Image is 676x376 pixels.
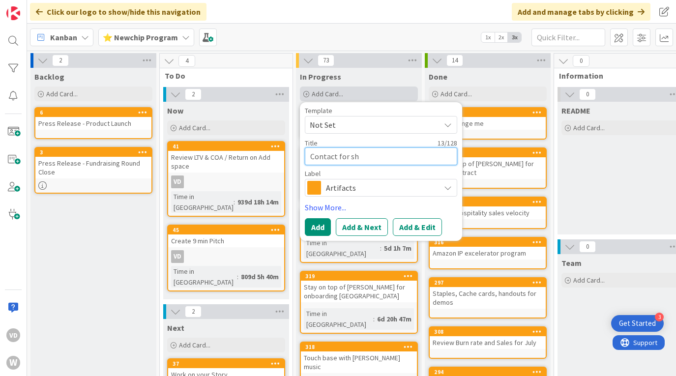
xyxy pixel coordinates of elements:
div: Update Hospitality sales velocity [430,206,546,219]
span: 0 [573,55,589,67]
div: 37 [168,359,284,368]
a: 45Create 9 min PitchVDTime in [GEOGRAPHIC_DATA]:809d 5h 40m [167,225,285,291]
span: Add Card... [573,123,605,132]
span: README [561,106,590,116]
div: 316 [430,238,546,247]
div: 809d 5h 40m [238,271,281,282]
div: 318 [301,343,417,351]
div: 316Amazon IP excelerator program [430,238,546,260]
div: 311 [430,198,546,206]
span: : [234,197,235,207]
span: 3x [508,32,521,42]
div: Update range me [430,117,546,130]
span: 2 [185,306,202,318]
div: 297Staples, Cache cards, handouts for demos [430,278,546,309]
div: 41 [168,142,284,151]
a: Show More... [305,202,457,213]
div: Review LTV & COA / Return on Add space [168,151,284,173]
a: 311Update Hospitality sales velocity [429,197,547,229]
span: 2 [185,88,202,100]
div: 319Stay on top of [PERSON_NAME] for onboarding [GEOGRAPHIC_DATA] [301,272,417,302]
div: VD [168,250,284,263]
span: 73 [318,55,334,66]
a: 6Press Release - Product Launch [34,107,152,139]
span: Support [21,1,45,13]
span: Add Card... [441,89,472,98]
span: 14 [446,55,463,66]
div: 319 [305,273,417,280]
div: 319 [301,272,417,281]
span: : [373,314,375,324]
div: Staples, Cache cards, handouts for demos [430,287,546,309]
a: 41Review LTV & COA / Return on Add spaceVDTime in [GEOGRAPHIC_DATA]:939d 18h 14m [167,141,285,217]
div: Stay on top of [PERSON_NAME] for onboarding [GEOGRAPHIC_DATA] [301,281,417,302]
div: 3 [35,148,151,157]
span: Add Card... [179,341,210,349]
div: Touch base with [PERSON_NAME] music [301,351,417,373]
div: 41 [173,143,284,150]
a: 298Update range me [429,107,547,140]
div: VD [6,328,20,342]
div: 6 [35,108,151,117]
a: 308Review Burn rate and Sales for July [429,326,547,359]
div: VD [168,175,284,188]
span: 4 [178,55,195,67]
div: 311 [434,199,546,205]
div: Time in [GEOGRAPHIC_DATA] [171,191,234,213]
img: Visit kanbanzone.com [6,6,20,20]
div: Click our logo to show/hide this navigation [30,3,206,21]
span: Next [167,323,184,333]
span: Team [561,258,582,268]
span: 0 [579,88,596,100]
a: 319Stay on top of [PERSON_NAME] for onboarding [GEOGRAPHIC_DATA]Time in [GEOGRAPHIC_DATA]:6d 20h 47m [300,271,418,334]
a: 3Press Release - Fundraising Round Close [34,147,152,194]
div: 37 [173,360,284,367]
div: 321Stay on top of [PERSON_NAME] for ALTRD contract [430,148,546,179]
span: Backlog [34,72,64,82]
span: Done [429,72,447,82]
span: In Progress [300,72,341,82]
div: Review Burn rate and Sales for July [430,336,546,349]
span: Add Card... [312,89,343,98]
div: 308 [434,328,546,335]
div: 5d 1h 7m [382,243,414,254]
div: 321 [430,148,546,157]
div: 298 [430,108,546,117]
div: 311Update Hospitality sales velocity [430,198,546,219]
button: Add [305,218,331,236]
button: Add & Next [336,218,388,236]
div: 318 [305,344,417,350]
span: 1x [481,32,495,42]
div: Create 9 min Pitch [168,234,284,247]
span: Now [167,106,183,116]
span: : [380,243,382,254]
span: 2 [52,55,69,66]
div: 6 [40,109,151,116]
span: Artifacts [326,181,435,195]
div: 297 [434,279,546,286]
div: 3Press Release - Fundraising Round Close [35,148,151,178]
span: Add Card... [46,89,78,98]
div: VD [171,175,184,188]
div: 6Press Release - Product Launch [35,108,151,130]
div: Stay on top of [PERSON_NAME] for ALTRD contract [430,157,546,179]
span: Kanban [50,31,77,43]
div: 318Touch base with [PERSON_NAME] music [301,343,417,373]
div: Time in [GEOGRAPHIC_DATA] [304,308,373,330]
div: 321 [434,149,546,156]
a: 297Staples, Cache cards, handouts for demos [429,277,547,318]
div: 41Review LTV & COA / Return on Add space [168,142,284,173]
div: 316 [434,239,546,246]
span: 2x [495,32,508,42]
span: Label [305,170,321,177]
span: Add Card... [179,123,210,132]
div: 297 [430,278,546,287]
span: : [237,271,238,282]
div: 45Create 9 min Pitch [168,226,284,247]
button: Add & Edit [393,218,442,236]
span: Not Set [310,118,433,131]
span: 0 [579,241,596,253]
div: Time in [GEOGRAPHIC_DATA] [304,237,380,259]
div: 45 [173,227,284,233]
span: Add Card... [573,276,605,285]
